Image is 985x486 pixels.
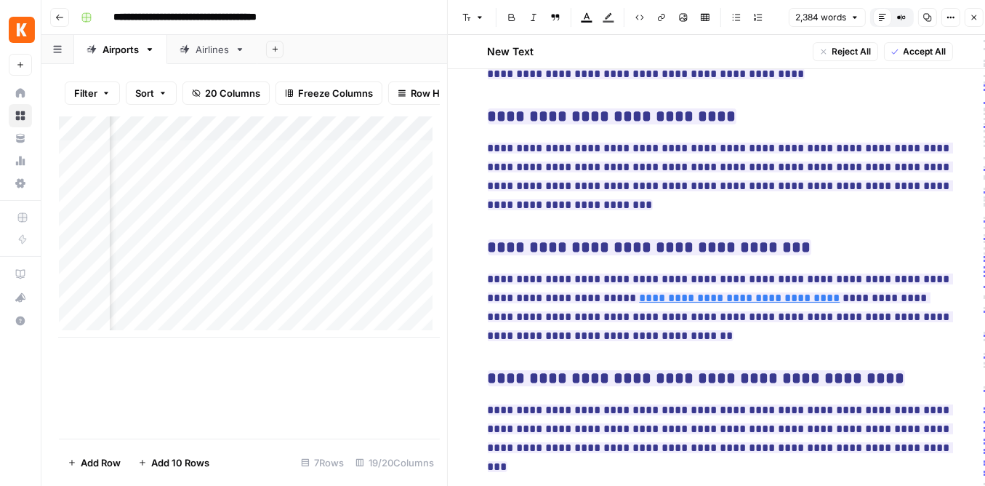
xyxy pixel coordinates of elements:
[276,81,382,105] button: Freeze Columns
[182,81,270,105] button: 20 Columns
[350,451,440,474] div: 19/20 Columns
[126,81,177,105] button: Sort
[298,86,373,100] span: Freeze Columns
[9,263,32,286] a: AirOps Academy
[196,42,229,57] div: Airlines
[411,86,463,100] span: Row Height
[795,11,846,24] span: 2,384 words
[9,309,32,332] button: Help + Support
[151,455,209,470] span: Add 10 Rows
[135,86,154,100] span: Sort
[813,42,878,61] button: Reject All
[9,17,35,43] img: Kayak Logo
[9,104,32,127] a: Browse
[884,42,953,61] button: Accept All
[102,42,139,57] div: Airports
[74,35,167,64] a: Airports
[129,451,218,474] button: Add 10 Rows
[59,451,129,474] button: Add Row
[388,81,473,105] button: Row Height
[9,149,32,172] a: Usage
[9,287,31,308] div: What's new?
[789,8,866,27] button: 2,384 words
[9,127,32,150] a: Your Data
[904,45,946,58] span: Accept All
[65,81,120,105] button: Filter
[74,86,97,100] span: Filter
[295,451,350,474] div: 7 Rows
[9,172,32,195] a: Settings
[9,81,32,105] a: Home
[9,12,32,48] button: Workspace: Kayak
[167,35,257,64] a: Airlines
[488,44,534,59] h2: New Text
[832,45,872,58] span: Reject All
[81,455,121,470] span: Add Row
[9,286,32,309] button: What's new?
[205,86,260,100] span: 20 Columns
